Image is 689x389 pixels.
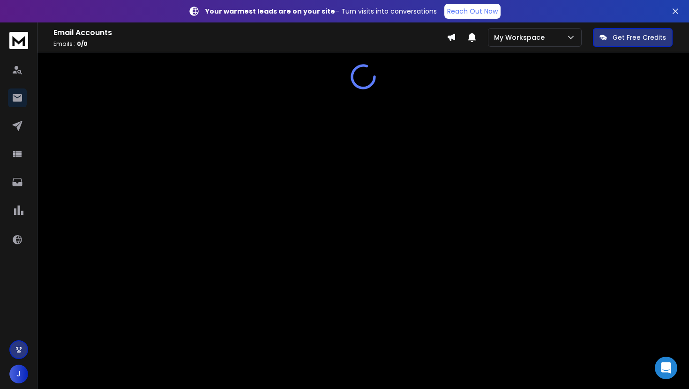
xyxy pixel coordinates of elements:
[593,28,673,47] button: Get Free Credits
[444,4,501,19] a: Reach Out Now
[205,7,437,16] p: – Turn visits into conversations
[205,7,335,16] strong: Your warmest leads are on your site
[9,32,28,49] img: logo
[9,365,28,383] button: J
[53,40,447,48] p: Emails :
[77,40,88,48] span: 0 / 0
[447,7,498,16] p: Reach Out Now
[494,33,548,42] p: My Workspace
[655,357,677,379] div: Open Intercom Messenger
[613,33,666,42] p: Get Free Credits
[53,27,447,38] h1: Email Accounts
